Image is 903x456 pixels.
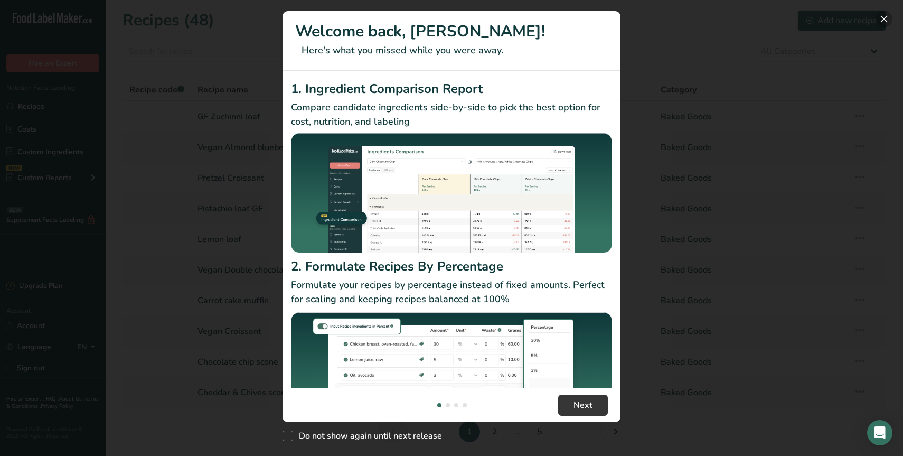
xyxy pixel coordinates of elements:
button: Next [558,395,608,416]
h2: 2. Formulate Recipes By Percentage [291,257,612,276]
p: Formulate your recipes by percentage instead of fixed amounts. Perfect for scaling and keeping re... [291,278,612,306]
p: Here's what you missed while you were away. [295,43,608,58]
h2: 1. Ingredient Comparison Report [291,79,612,98]
span: Do not show again until next release [293,431,442,441]
span: Next [573,399,592,412]
p: Compare candidate ingredients side-by-side to pick the best option for cost, nutrition, and labeling [291,100,612,129]
div: Open Intercom Messenger [867,420,892,445]
h1: Welcome back, [PERSON_NAME]! [295,20,608,43]
img: Ingredient Comparison Report [291,133,612,253]
img: Formulate Recipes By Percentage [291,311,612,438]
